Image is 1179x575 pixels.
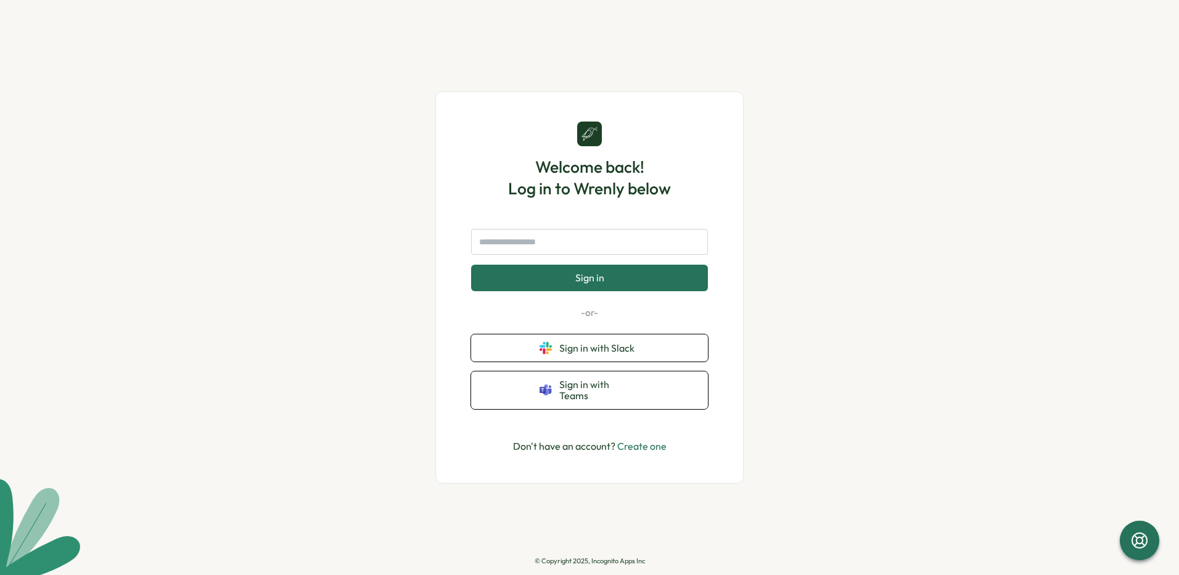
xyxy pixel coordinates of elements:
[535,557,645,565] p: © Copyright 2025, Incognito Apps Inc
[471,371,708,409] button: Sign in with Teams
[575,272,604,283] span: Sign in
[617,440,667,452] a: Create one
[471,265,708,291] button: Sign in
[471,334,708,362] button: Sign in with Slack
[559,342,639,354] span: Sign in with Slack
[559,379,639,402] span: Sign in with Teams
[513,439,667,454] p: Don't have an account?
[471,306,708,320] p: -or-
[508,156,671,199] h1: Welcome back! Log in to Wrenly below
